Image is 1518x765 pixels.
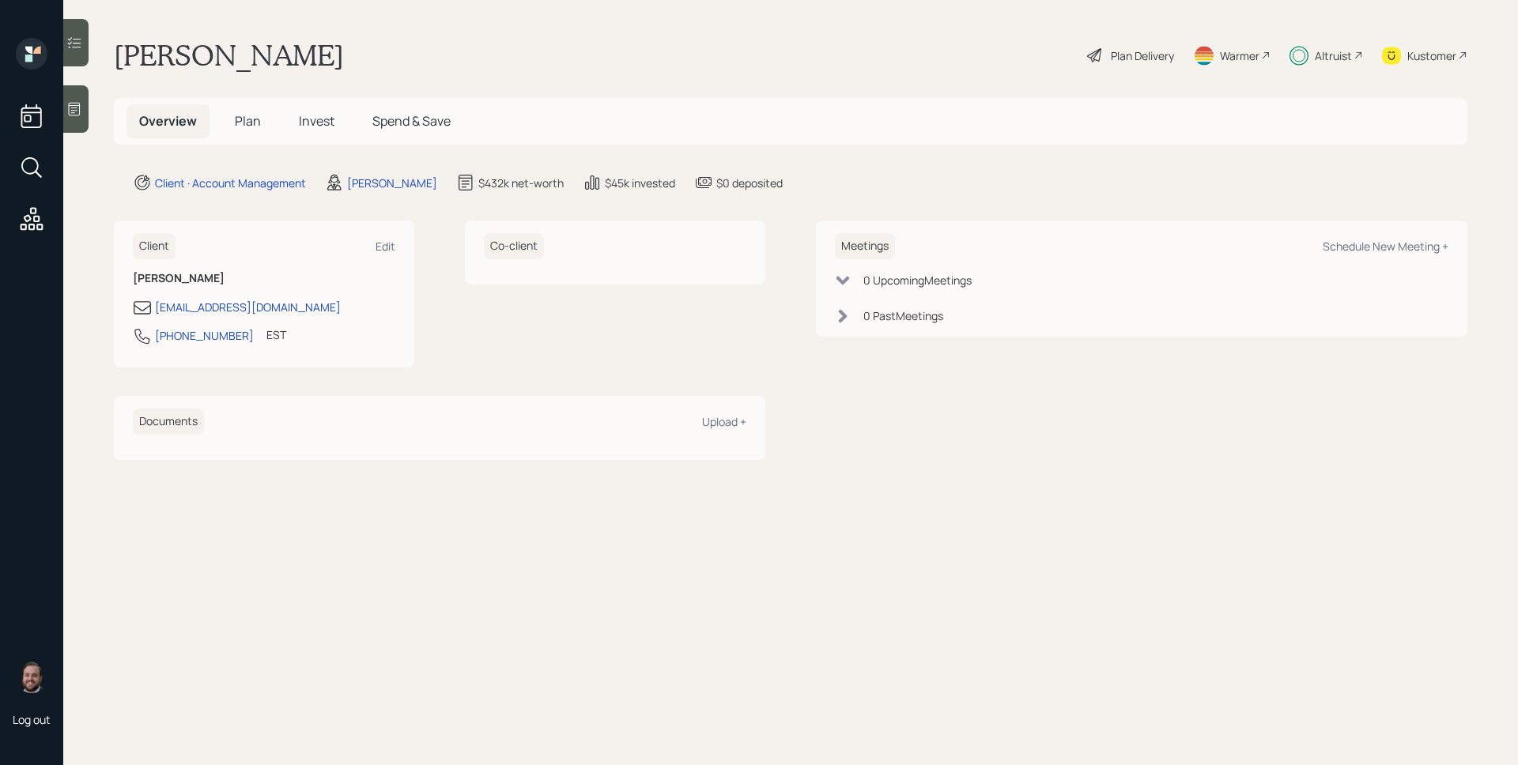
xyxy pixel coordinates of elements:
[155,327,254,344] div: [PHONE_NUMBER]
[299,112,334,130] span: Invest
[1315,47,1352,64] div: Altruist
[376,239,395,254] div: Edit
[372,112,451,130] span: Spend & Save
[605,175,675,191] div: $45k invested
[133,233,176,259] h6: Client
[716,175,783,191] div: $0 deposited
[133,272,395,285] h6: [PERSON_NAME]
[863,272,972,288] div: 0 Upcoming Meeting s
[139,112,197,130] span: Overview
[478,175,564,191] div: $432k net-worth
[13,712,51,727] div: Log out
[1220,47,1259,64] div: Warmer
[835,233,895,259] h6: Meetings
[114,38,344,73] h1: [PERSON_NAME]
[155,175,306,191] div: Client · Account Management
[702,414,746,429] div: Upload +
[133,409,204,435] h6: Documents
[1323,239,1448,254] div: Schedule New Meeting +
[484,233,544,259] h6: Co-client
[16,661,47,693] img: james-distasi-headshot.png
[1111,47,1174,64] div: Plan Delivery
[863,307,943,324] div: 0 Past Meeting s
[235,112,261,130] span: Plan
[155,299,341,315] div: [EMAIL_ADDRESS][DOMAIN_NAME]
[347,175,437,191] div: [PERSON_NAME]
[1407,47,1456,64] div: Kustomer
[266,326,286,343] div: EST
